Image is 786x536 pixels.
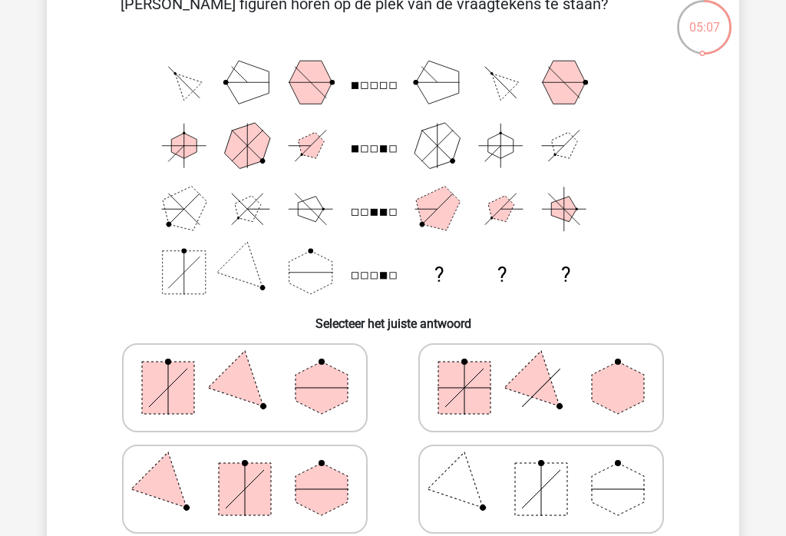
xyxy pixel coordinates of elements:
text: ? [434,263,444,286]
text: ? [561,263,570,286]
h6: Selecteer het juiste antwoord [71,304,715,331]
text: ? [497,263,507,286]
